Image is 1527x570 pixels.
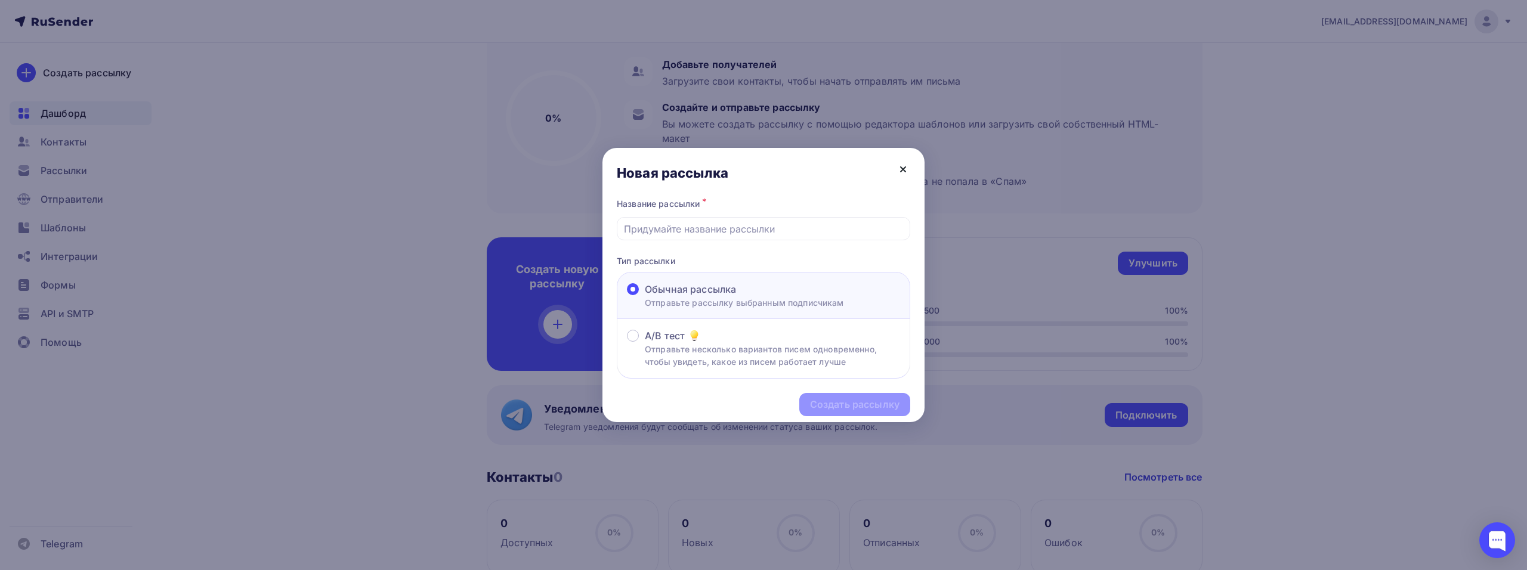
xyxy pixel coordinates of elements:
[617,196,910,212] div: Название рассылки
[617,165,728,181] div: Новая рассылка
[645,282,736,296] span: Обычная рассылка
[624,222,904,236] input: Придумайте название рассылки
[645,343,900,368] p: Отправьте несколько вариантов писем одновременно, чтобы увидеть, какое из писем работает лучше
[617,255,910,267] p: Тип рассылки
[645,296,844,309] p: Отправьте рассылку выбранным подписчикам
[645,329,685,343] span: A/B тест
